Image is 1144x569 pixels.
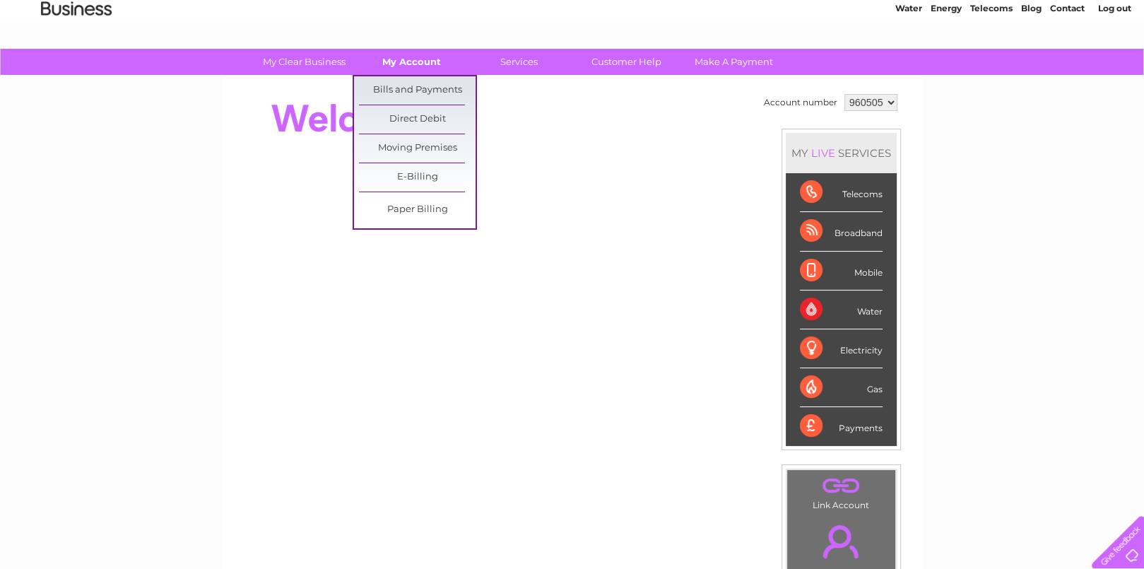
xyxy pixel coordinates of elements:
[40,37,112,80] img: logo.png
[808,146,838,160] div: LIVE
[800,252,883,291] div: Mobile
[800,291,883,329] div: Water
[800,368,883,407] div: Gas
[800,173,883,212] div: Telecoms
[461,49,577,75] a: Services
[970,60,1013,71] a: Telecoms
[359,134,476,163] a: Moving Premises
[931,60,962,71] a: Energy
[895,60,922,71] a: Water
[246,49,362,75] a: My Clear Business
[239,8,907,69] div: Clear Business is a trading name of Verastar Limited (registered in [GEOGRAPHIC_DATA] No. 3667643...
[791,474,892,498] a: .
[878,7,975,25] a: 0333 014 3131
[359,196,476,224] a: Paper Billing
[359,163,476,192] a: E-Billing
[800,329,883,368] div: Electricity
[359,76,476,105] a: Bills and Payments
[791,517,892,566] a: .
[568,49,685,75] a: Customer Help
[359,105,476,134] a: Direct Debit
[786,133,897,173] div: MY SERVICES
[1050,60,1085,71] a: Contact
[800,212,883,251] div: Broadband
[1097,60,1131,71] a: Log out
[353,49,470,75] a: My Account
[786,469,896,514] td: Link Account
[760,90,841,115] td: Account number
[800,407,883,445] div: Payments
[1021,60,1042,71] a: Blog
[676,49,792,75] a: Make A Payment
